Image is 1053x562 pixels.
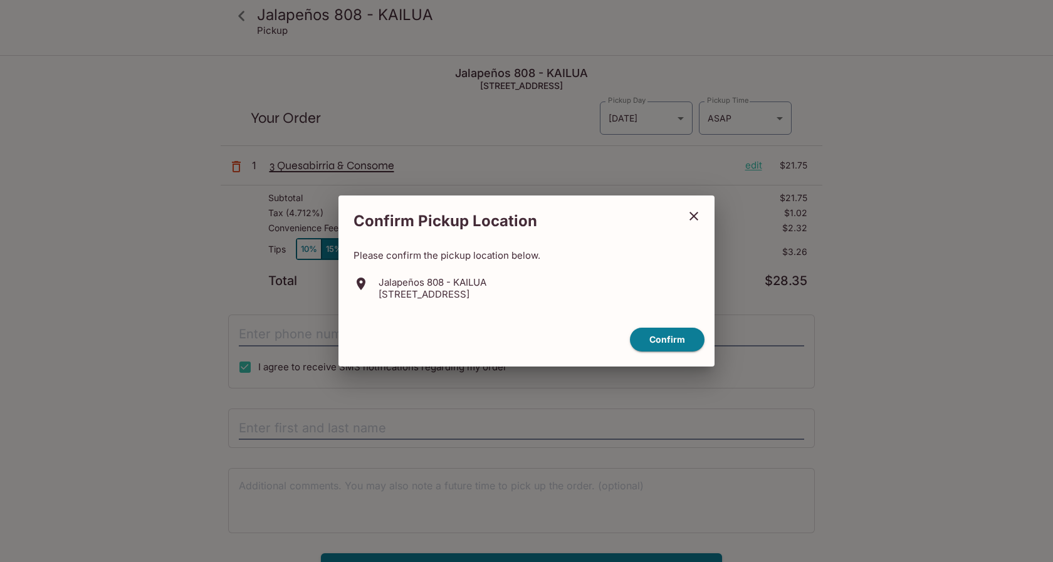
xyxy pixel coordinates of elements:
p: Jalapeños 808 - KAILUA [379,276,486,288]
h2: Confirm Pickup Location [338,206,678,237]
p: [STREET_ADDRESS] [379,288,486,300]
button: close [678,200,710,232]
p: Please confirm the pickup location below. [354,249,699,261]
button: confirm [630,328,705,352]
